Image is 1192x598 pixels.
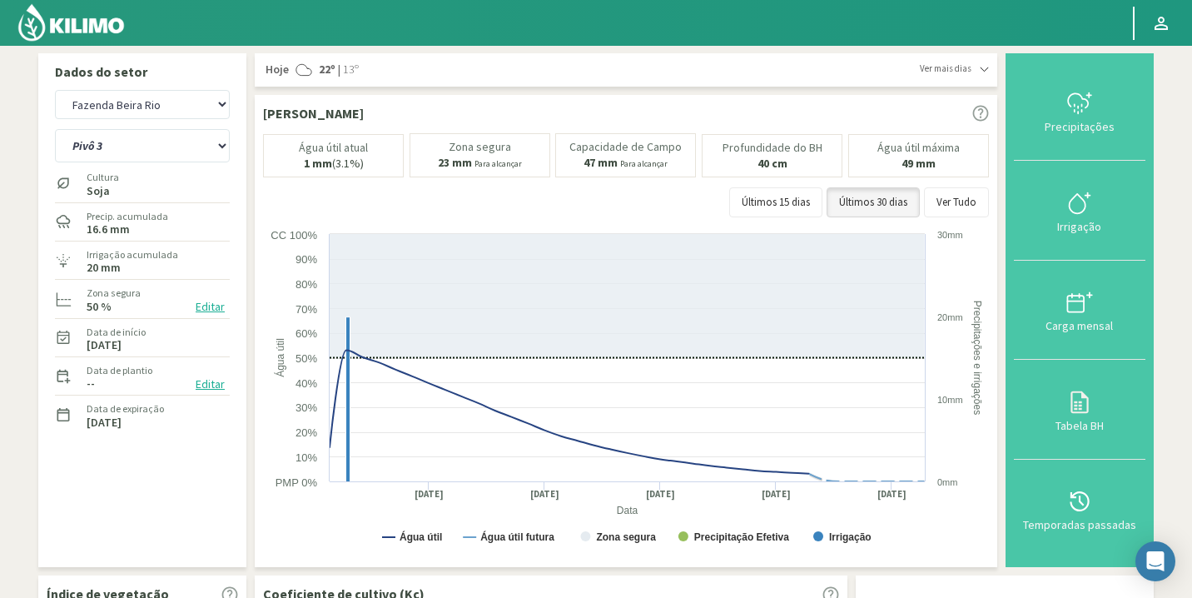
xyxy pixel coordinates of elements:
label: Irrigação acumulada [87,247,178,262]
text: Água útil [400,531,442,543]
p: Capacidade de Campo [569,141,682,153]
label: 16.6 mm [87,224,130,235]
button: Últimos 15 dias [729,187,822,217]
text: Precipitação Efetiva [694,531,789,543]
label: Soja [87,186,119,197]
p: Profundidade do BH [723,142,822,154]
text: 90% [296,253,317,266]
text: [DATE] [415,488,444,501]
text: 30mm [937,230,963,240]
button: Editar [191,297,230,316]
button: Irrigação [1014,161,1145,260]
text: [DATE] [877,488,906,501]
text: 20% [296,426,317,439]
text: Data [617,505,638,516]
text: Zona segura [596,531,656,543]
label: Data de início [87,325,146,340]
div: Carga mensal [1019,320,1140,331]
label: 50 % [87,301,112,312]
button: Tabela BH [1014,360,1145,459]
b: 23 mm [438,155,472,170]
text: [DATE] [762,488,791,501]
button: Editar [191,375,230,394]
button: Precipitações [1014,62,1145,161]
text: Água útil futura [480,531,554,543]
text: 30% [296,401,317,414]
span: | [338,62,340,78]
label: Data de expiração [87,401,164,416]
p: (3.1%) [304,157,364,170]
text: Precipitações e irrigações [971,301,983,415]
b: 1 mm [304,156,332,171]
span: 13º [340,62,359,78]
text: 10mm [937,395,963,405]
label: [DATE] [87,340,122,351]
div: Irrigação [1019,221,1140,232]
label: -- [87,378,95,389]
text: 50% [296,352,317,365]
text: [DATE] [530,488,559,501]
button: Últimos 30 dias [827,187,920,217]
text: PMP 0% [276,476,318,489]
text: [DATE] [646,488,675,501]
span: Hoje [263,62,289,78]
text: 20mm [937,312,963,322]
label: Data de plantio [87,363,152,378]
p: [PERSON_NAME] [263,103,364,123]
b: 40 cm [757,156,787,171]
div: Tabela BH [1019,420,1140,431]
b: 49 mm [901,156,936,171]
div: Open Intercom Messenger [1135,541,1175,581]
div: Temporadas passadas [1019,519,1140,531]
text: 10% [296,451,317,464]
strong: 22º [319,62,335,77]
button: Temporadas passadas [1014,460,1145,559]
div: Precipitações [1019,121,1140,132]
p: Água útil máxima [877,142,960,154]
text: CC 100% [271,229,317,242]
text: 60% [296,327,317,340]
label: Zona segura [87,286,141,301]
b: 47 mm [584,155,618,170]
button: Ver Tudo [924,187,989,217]
text: 80% [296,278,317,291]
p: Água útil atual [299,142,368,154]
p: Dados do setor [55,62,230,82]
label: 20 mm [87,262,121,273]
img: Kilimo [17,2,126,42]
p: Zona segura [449,141,511,153]
span: Ver mais dias [920,62,971,76]
small: Para alcançar [620,158,668,169]
small: Para alcançar [474,158,522,169]
text: 40% [296,377,317,390]
text: Irrigação [829,531,872,543]
text: 70% [296,303,317,316]
text: Água útil [274,338,286,377]
text: 0mm [937,477,957,487]
label: Cultura [87,170,119,185]
label: [DATE] [87,417,122,428]
label: Precip. acumulada [87,209,168,224]
button: Carga mensal [1014,261,1145,360]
